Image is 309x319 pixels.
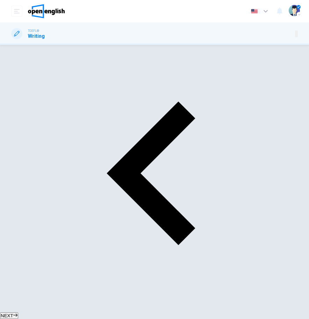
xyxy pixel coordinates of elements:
[289,5,300,16] img: Profile picture
[28,28,39,33] span: TOEFL®
[28,33,45,39] h1: Writing
[250,9,259,14] img: en
[11,6,22,17] button: open mobile menu
[1,313,13,318] span: NEXT
[28,4,65,18] img: OpenEnglish logo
